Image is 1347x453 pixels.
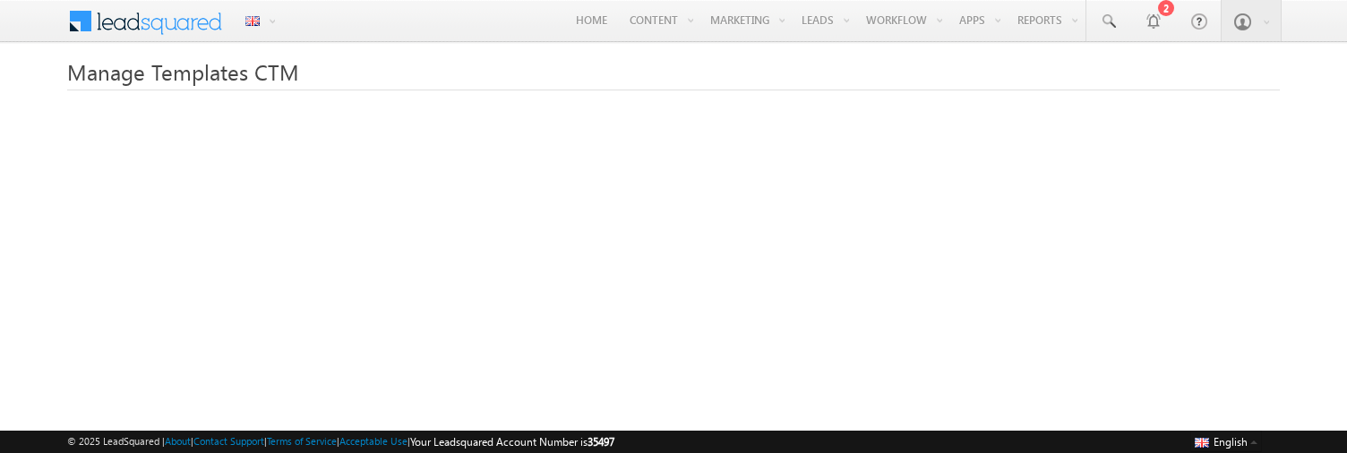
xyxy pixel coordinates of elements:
span: Manage Templates CTM [67,57,299,86]
a: Terms of Service [267,435,337,447]
span: English [1214,435,1248,449]
button: English [1190,431,1262,452]
a: Contact Support [193,435,264,447]
span: Your Leadsquared Account Number is [410,435,614,449]
a: Acceptable Use [339,435,408,447]
a: About [165,435,191,447]
span: © 2025 LeadSquared | | | | | [67,433,614,450]
span: 35497 [588,435,614,449]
